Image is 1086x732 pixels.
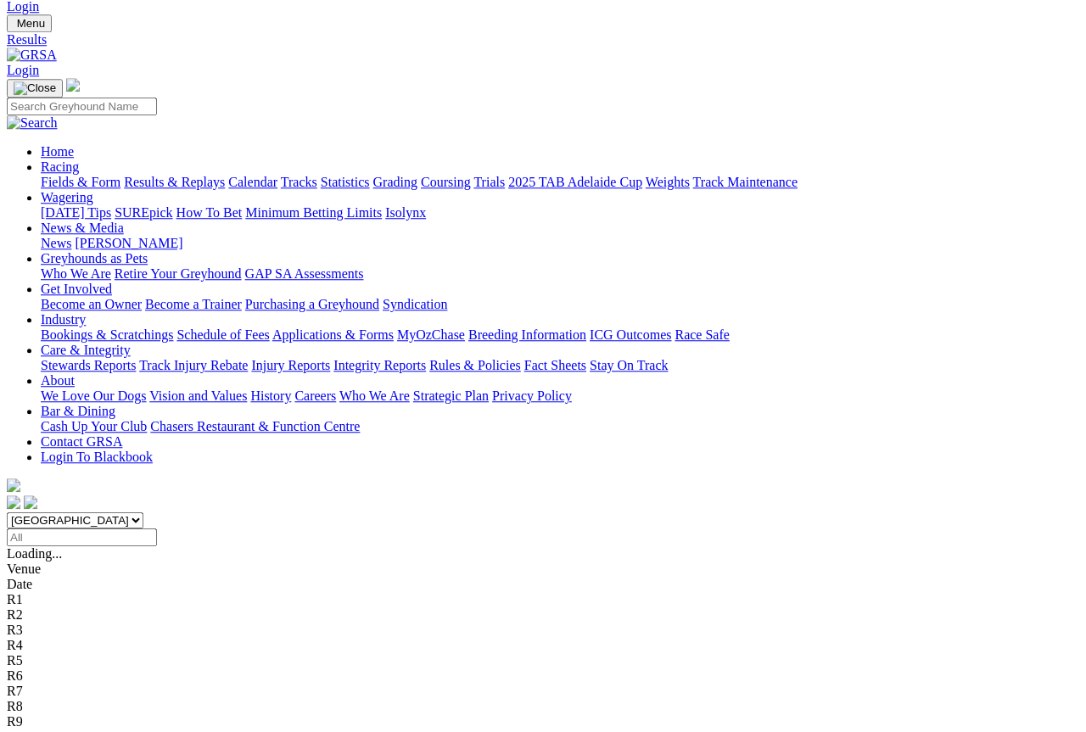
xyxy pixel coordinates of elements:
input: Search [7,98,157,115]
a: Purchasing a Greyhound [245,297,379,311]
a: Trials [473,175,505,189]
span: Menu [17,17,45,30]
div: R6 [7,668,1079,684]
img: logo-grsa-white.png [66,78,80,92]
a: Login To Blackbook [41,450,153,464]
a: Careers [294,388,336,403]
div: R1 [7,592,1079,607]
a: Greyhounds as Pets [41,251,148,265]
a: Isolynx [385,205,426,220]
div: Venue [7,562,1079,577]
a: Who We Are [339,388,410,403]
img: Search [7,115,58,131]
a: Retire Your Greyhound [115,266,242,281]
a: Schedule of Fees [176,327,269,342]
div: Bar & Dining [41,419,1079,434]
a: Who We Are [41,266,111,281]
img: twitter.svg [24,495,37,509]
div: R4 [7,638,1079,653]
a: GAP SA Assessments [245,266,364,281]
div: Wagering [41,205,1079,221]
a: Tracks [281,175,317,189]
a: Fields & Form [41,175,120,189]
a: MyOzChase [397,327,465,342]
a: Rules & Policies [429,358,521,372]
div: About [41,388,1079,404]
a: Track Injury Rebate [139,358,248,372]
a: Racing [41,159,79,174]
a: Weights [646,175,690,189]
a: We Love Our Dogs [41,388,146,403]
a: Results & Replays [124,175,225,189]
button: Toggle navigation [7,14,52,32]
a: Care & Integrity [41,343,131,357]
a: Become a Trainer [145,297,242,311]
a: Bookings & Scratchings [41,327,173,342]
a: Race Safe [675,327,729,342]
a: Home [41,144,74,159]
div: Racing [41,175,1079,190]
a: 2025 TAB Adelaide Cup [508,175,642,189]
a: Integrity Reports [333,358,426,372]
div: R3 [7,623,1079,638]
a: Login [7,63,39,77]
a: Bar & Dining [41,404,115,418]
a: Wagering [41,190,93,204]
a: Stay On Track [590,358,668,372]
input: Select date [7,528,157,546]
a: Get Involved [41,282,112,296]
a: Chasers Restaurant & Function Centre [150,419,360,433]
a: News [41,236,71,250]
a: [PERSON_NAME] [75,236,182,250]
a: Strategic Plan [413,388,489,403]
a: Privacy Policy [492,388,572,403]
img: logo-grsa-white.png [7,478,20,492]
a: Grading [373,175,417,189]
div: Get Involved [41,297,1079,312]
a: Vision and Values [149,388,247,403]
a: Syndication [383,297,447,311]
a: [DATE] Tips [41,205,111,220]
div: Industry [41,327,1079,343]
a: How To Bet [176,205,243,220]
a: Results [7,32,1079,47]
div: Date [7,577,1079,592]
a: About [41,373,75,388]
div: Greyhounds as Pets [41,266,1079,282]
img: Close [14,81,56,95]
a: Injury Reports [251,358,330,372]
a: Become an Owner [41,297,142,311]
a: Breeding Information [468,327,586,342]
span: Loading... [7,546,62,561]
img: GRSA [7,47,57,63]
a: Minimum Betting Limits [245,205,382,220]
div: News & Media [41,236,1079,251]
button: Toggle navigation [7,79,63,98]
a: Industry [41,312,86,327]
div: R7 [7,684,1079,699]
div: R2 [7,607,1079,623]
img: facebook.svg [7,495,20,509]
div: R8 [7,699,1079,714]
a: Statistics [321,175,370,189]
a: Calendar [228,175,277,189]
div: R5 [7,653,1079,668]
a: News & Media [41,221,124,235]
a: Stewards Reports [41,358,136,372]
div: Care & Integrity [41,358,1079,373]
a: Contact GRSA [41,434,122,449]
div: R9 [7,714,1079,729]
a: Coursing [421,175,471,189]
a: History [250,388,291,403]
a: SUREpick [115,205,172,220]
a: Track Maintenance [693,175,798,189]
a: Fact Sheets [524,358,586,372]
a: Applications & Forms [272,327,394,342]
a: ICG Outcomes [590,327,671,342]
a: Cash Up Your Club [41,419,147,433]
